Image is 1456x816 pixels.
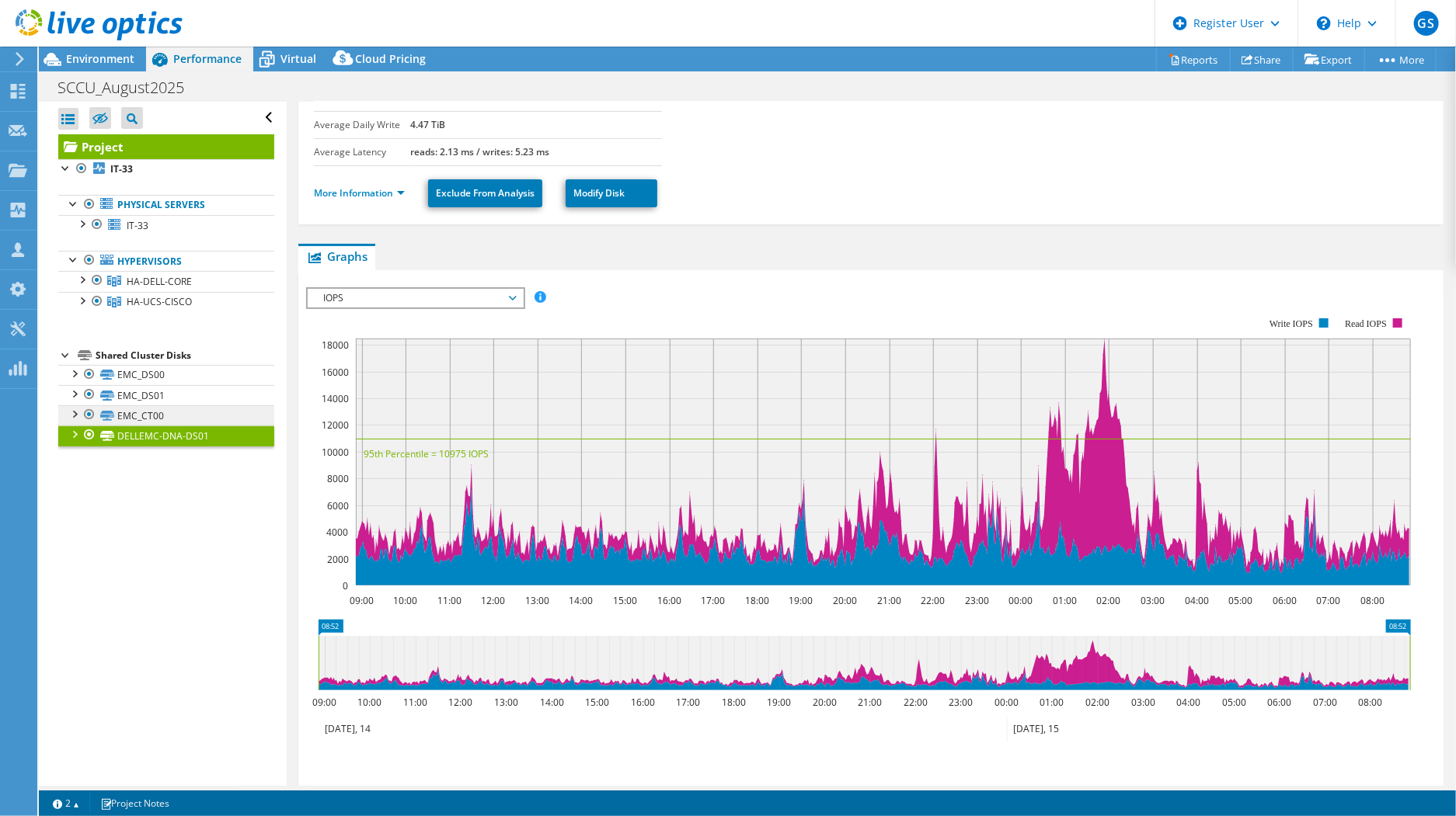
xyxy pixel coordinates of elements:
text: 18:00 [723,696,747,709]
div: Shared Cluster Disks [96,346,274,365]
a: EMC_DS01 [58,385,274,405]
text: 19:00 [789,594,813,607]
text: 07:00 [1317,594,1341,607]
text: 03:00 [1132,696,1156,709]
a: Modify Disk [566,179,657,207]
a: EMC_DS00 [58,365,274,385]
text: 16:00 [632,696,656,709]
text: 23:00 [966,594,990,607]
a: More Information [314,186,405,200]
a: 2 [42,793,90,813]
span: Graphs [306,248,367,264]
text: 04:00 [1177,696,1201,709]
text: 19:00 [768,696,792,709]
text: 23:00 [949,696,974,709]
text: 0 [343,579,348,592]
span: IOPS [315,289,515,307]
text: 4000 [326,526,348,539]
text: 11:00 [404,696,428,709]
span: Environment [66,51,134,66]
text: 22:00 [921,594,946,607]
text: 20:00 [834,594,858,607]
span: HA-DELL-CORE [127,275,192,288]
a: Physical Servers [58,195,274,215]
text: 21:00 [878,594,902,607]
a: Exclude From Analysis [428,179,542,207]
span: Cloud Pricing [355,51,426,66]
text: 12000 [322,418,349,432]
b: 73% / 27% [410,91,456,104]
a: IT-33 [58,215,274,235]
text: Read IOPS [1346,318,1388,329]
text: 12:00 [449,696,473,709]
svg: \n [1317,16,1331,30]
a: HA-UCS-CISCO [58,292,274,312]
text: 08:00 [1361,594,1385,607]
a: DELLEMC-DNA-DS01 [58,425,274,446]
text: 95th Percentile = 10975 IOPS [364,447,489,460]
text: 10:00 [394,594,418,607]
text: 8000 [327,472,349,485]
text: 01:00 [1040,696,1064,709]
text: 15:00 [586,696,610,709]
text: 12:00 [482,594,506,607]
text: 11:00 [438,594,462,607]
text: 09:00 [313,696,337,709]
text: 17:00 [677,696,701,709]
text: 04:00 [1186,594,1210,607]
text: 07:00 [1314,696,1338,709]
text: 13:00 [526,594,550,607]
text: 03:00 [1141,594,1165,607]
text: 02:00 [1097,594,1121,607]
text: 05:00 [1229,594,1253,607]
text: 06:00 [1273,594,1298,607]
text: 10000 [322,446,349,459]
text: 10:00 [358,696,382,709]
text: Write IOPS [1270,318,1313,329]
text: 13:00 [495,696,519,709]
text: 18:00 [746,594,770,607]
b: IT-33 [110,162,133,175]
text: 06:00 [1268,696,1292,709]
a: Project [58,134,274,159]
a: Project Notes [89,793,180,813]
text: 08:00 [1359,696,1383,709]
text: 22:00 [904,696,928,709]
text: 2000 [327,553,349,566]
text: 18000 [322,339,349,352]
text: 14000 [322,392,349,405]
text: 21:00 [859,696,883,709]
span: Performance [173,51,242,66]
text: 14:00 [541,696,565,709]
a: Export [1293,47,1365,71]
span: IT-33 [127,219,148,232]
a: Reports [1156,47,1231,71]
span: GS [1414,11,1439,36]
text: 09:00 [350,594,374,607]
text: 6000 [327,499,349,512]
label: Average Daily Write [314,117,409,133]
text: 20:00 [813,696,838,709]
a: Hypervisors [58,251,274,271]
text: 01:00 [1054,594,1078,607]
text: 05:00 [1223,696,1247,709]
text: 17:00 [702,594,726,607]
text: 00:00 [995,696,1019,709]
a: More [1364,47,1437,71]
text: 00:00 [1009,594,1033,607]
text: 14:00 [570,594,594,607]
h1: SCCU_August2025 [51,79,208,96]
a: Share [1230,47,1294,71]
text: 16:00 [658,594,682,607]
a: HA-DELL-CORE [58,271,274,291]
text: 02:00 [1086,696,1110,709]
text: 16000 [322,366,349,379]
a: EMC_CT00 [58,405,274,425]
span: Virtual [280,51,316,66]
label: Average Latency [314,144,409,160]
b: reads: 2.13 ms / writes: 5.23 ms [410,145,549,158]
text: 15:00 [614,594,638,607]
a: IT-33 [58,159,274,179]
span: HA-UCS-CISCO [127,295,192,308]
b: 4.47 TiB [410,118,445,131]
